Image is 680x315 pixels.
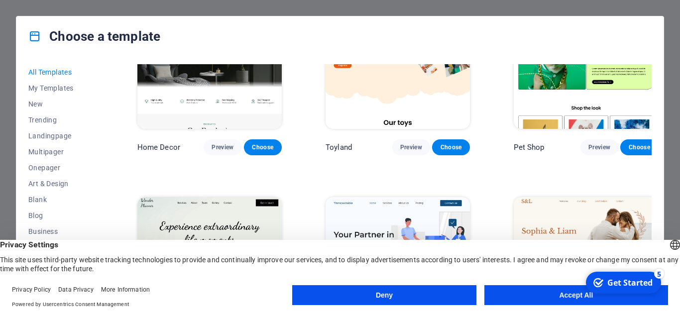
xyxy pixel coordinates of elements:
div: Get Started 5 items remaining, 0% complete [5,4,81,26]
span: Preview [212,143,233,151]
span: Choose [628,143,650,151]
button: Trending [28,112,94,128]
button: Choose [432,139,470,155]
button: Landingpage [28,128,94,144]
button: Blog [28,208,94,223]
button: Business [28,223,94,239]
button: Education & Culture [28,239,94,255]
button: My Templates [28,80,94,96]
div: Get Started [27,9,72,20]
button: Blank [28,192,94,208]
div: 5 [74,1,84,11]
span: Preview [400,143,422,151]
span: Choose [252,143,274,151]
span: Choose [440,143,462,151]
span: Multipager [28,148,94,156]
h4: Choose a template [28,28,160,44]
span: All Templates [28,68,94,76]
button: All Templates [28,64,94,80]
span: My Templates [28,84,94,92]
span: Blog [28,211,94,219]
button: Choose [620,139,658,155]
button: Choose [244,139,282,155]
button: New [28,96,94,112]
span: Preview [588,143,610,151]
p: Pet Shop [514,142,544,152]
button: Preview [204,139,241,155]
span: New [28,100,94,108]
p: Toyland [326,142,352,152]
span: Business [28,227,94,235]
button: Preview [580,139,618,155]
button: Art & Design [28,176,94,192]
button: Preview [392,139,430,155]
button: Multipager [28,144,94,160]
span: Art & Design [28,180,94,188]
button: Onepager [28,160,94,176]
span: Blank [28,196,94,204]
span: Trending [28,116,94,124]
span: Onepager [28,164,94,172]
span: Landingpage [28,132,94,140]
p: Home Decor [137,142,180,152]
